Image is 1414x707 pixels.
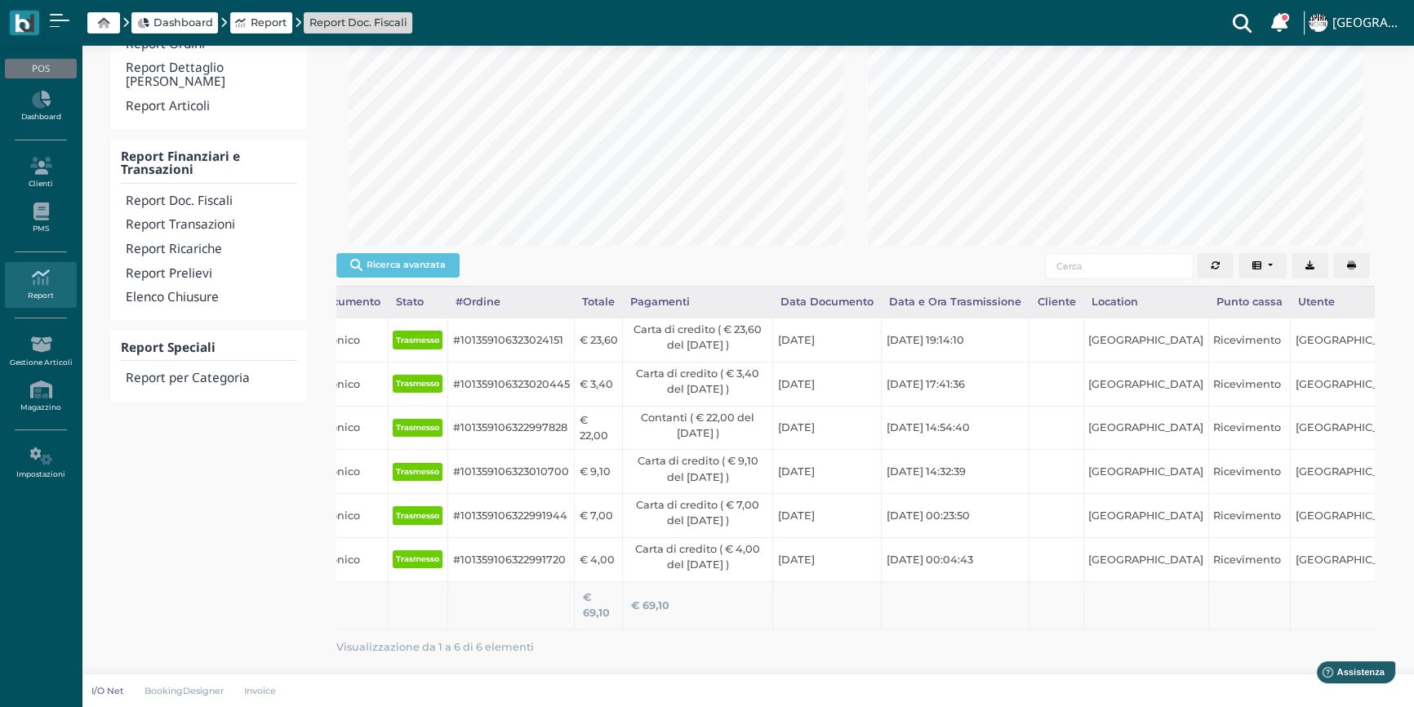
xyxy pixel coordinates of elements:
[5,84,76,129] a: Dashboard
[575,494,623,538] td: € 7,00
[396,467,439,476] b: Trasmesso
[396,336,439,345] b: Trasmesso
[447,406,574,450] td: #101359106322997828
[134,684,234,697] a: BookingDesigner
[126,267,297,281] h4: Report Prelievi
[772,537,881,581] td: [DATE]
[628,453,768,484] label: Carta di credito ( € 9,10 del [DATE] )
[5,441,76,486] a: Impostazioni
[5,262,76,307] a: Report
[1083,287,1208,318] div: Location
[882,406,1029,450] td: [DATE] 14:54:40
[126,38,297,51] h4: Report Ordini
[882,362,1029,406] td: [DATE] 17:41:36
[1045,253,1194,279] input: Cerca
[1029,287,1083,318] div: Cliente
[5,374,76,419] a: Magazzino
[91,684,124,697] p: I/O Net
[137,15,213,30] a: Dashboard
[628,366,768,397] label: Carta di credito ( € 3,40 del [DATE] )
[126,194,297,208] h4: Report Doc. Fiscali
[1083,406,1208,450] td: [GEOGRAPHIC_DATA]
[882,537,1029,581] td: [DATE] 00:04:43
[575,318,623,362] td: € 23,60
[121,148,240,179] b: Report Finanziari e Transazioni
[48,13,108,25] span: Assistenza
[388,287,447,318] div: Stato
[447,450,574,494] td: #101359106323010700
[126,371,297,385] h4: Report per Categoria
[1238,253,1287,279] button: Columns
[447,494,574,538] td: #101359106322991944
[1306,3,1404,42] a: ... [GEOGRAPHIC_DATA]
[121,339,216,356] b: Report Speciali
[1292,253,1328,279] button: Export
[1083,318,1208,362] td: [GEOGRAPHIC_DATA]
[126,218,297,232] h4: Report Transazioni
[251,15,287,30] span: Report
[882,318,1029,362] td: [DATE] 19:14:10
[1298,656,1400,693] iframe: Help widget launcher
[336,636,534,658] span: Visualizzazione da 1 a 6 di 6 elementi
[396,379,439,388] b: Trasmesso
[575,450,623,494] td: € 9,10
[5,150,76,195] a: Clienti
[5,329,76,374] a: Gestione Articoli
[772,406,881,450] td: [DATE]
[1332,16,1404,30] h4: [GEOGRAPHIC_DATA]
[1083,362,1208,406] td: [GEOGRAPHIC_DATA]
[1208,537,1290,581] td: Ricevimento
[309,15,407,30] a: Report Doc. Fiscali
[5,196,76,241] a: PMS
[772,318,881,362] td: [DATE]
[623,287,773,318] div: Pagamenti
[1208,406,1290,450] td: Ricevimento
[396,423,439,432] b: Trasmesso
[1208,318,1290,362] td: Ricevimento
[126,61,297,89] h4: Report Dettaglio [PERSON_NAME]
[1208,494,1290,538] td: Ricevimento
[126,100,297,113] h4: Report Articoli
[575,406,623,450] td: € 22,00
[628,497,768,528] label: Carta di credito ( € 7,00 del [DATE] )
[628,541,768,572] label: Carta di credito ( € 4,00 del [DATE] )
[396,554,439,563] b: Trasmesso
[575,537,623,581] td: € 4,00
[1083,537,1208,581] td: [GEOGRAPHIC_DATA]
[396,511,439,520] b: Trasmesso
[583,589,615,620] div: € 69,10
[1208,287,1290,318] div: Punto cassa
[1197,253,1234,279] button: Aggiorna
[772,450,881,494] td: [DATE]
[1208,450,1290,494] td: Ricevimento
[772,494,881,538] td: [DATE]
[447,318,574,362] td: #101359106323024151
[126,242,297,256] h4: Report Ricariche
[628,322,768,353] label: Carta di credito ( € 23,60 del [DATE] )
[882,450,1029,494] td: [DATE] 14:32:39
[575,362,623,406] td: € 3,40
[234,684,287,697] a: Invoice
[336,253,460,278] button: Ricerca avanzata
[447,287,574,318] div: #Ordine
[1083,450,1208,494] td: [GEOGRAPHIC_DATA]
[126,291,297,305] h4: Elenco Chiusure
[882,287,1029,318] div: Data e Ora Trasmissione
[772,362,881,406] td: [DATE]
[447,537,574,581] td: #101359106322991720
[1083,494,1208,538] td: [GEOGRAPHIC_DATA]
[1208,362,1290,406] td: Ricevimento
[15,14,33,33] img: logo
[772,287,881,318] div: Data Documento
[882,494,1029,538] td: [DATE] 00:23:50
[575,287,623,318] div: Totale
[1238,253,1292,279] div: Colonne
[631,598,765,613] div: € 69,10
[235,15,287,30] a: Report
[5,59,76,78] div: POS
[447,362,574,406] td: #101359106323020445
[628,410,768,441] label: Contanti ( € 22,00 del [DATE] )
[1309,14,1327,32] img: ...
[153,15,213,30] span: Dashboard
